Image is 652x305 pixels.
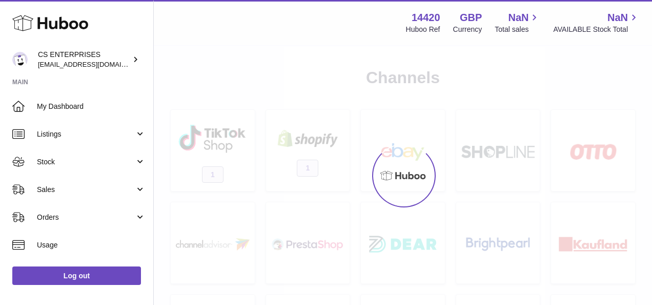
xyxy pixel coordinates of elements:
span: Listings [37,129,135,139]
span: Usage [37,240,146,250]
div: Huboo Ref [406,25,440,34]
span: Sales [37,185,135,195]
div: Currency [453,25,482,34]
a: NaN AVAILABLE Stock Total [553,11,640,34]
span: [EMAIL_ADDRESS][DOMAIN_NAME] [38,60,151,68]
a: NaN Total sales [495,11,540,34]
strong: 14420 [412,11,440,25]
div: CS ENTERPRISES [38,50,130,69]
span: My Dashboard [37,102,146,111]
img: internalAdmin-14420@internal.huboo.com [12,52,28,67]
span: NaN [508,11,528,25]
a: Log out [12,266,141,285]
span: Stock [37,157,135,167]
span: NaN [607,11,628,25]
strong: GBP [460,11,482,25]
span: Total sales [495,25,540,34]
span: Orders [37,213,135,222]
span: AVAILABLE Stock Total [553,25,640,34]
